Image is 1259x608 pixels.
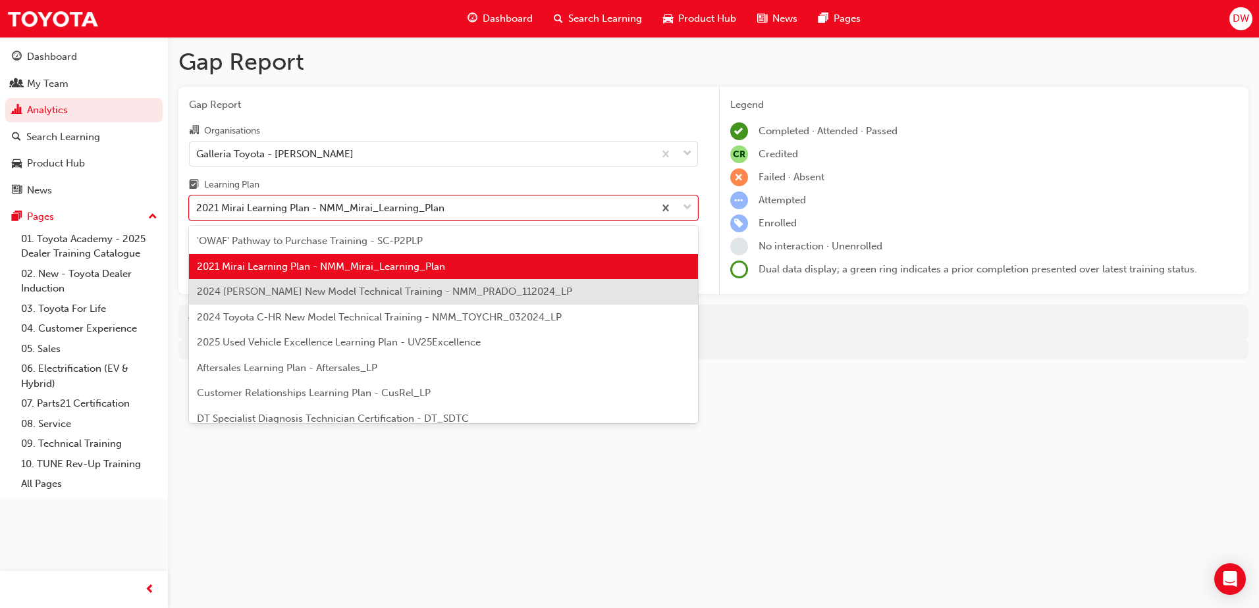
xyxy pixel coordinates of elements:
[5,125,163,149] a: Search Learning
[543,5,653,32] a: search-iconSearch Learning
[730,168,748,186] span: learningRecordVerb_FAIL-icon
[189,97,698,113] span: Gap Report
[759,263,1197,275] span: Dual data display; a green ring indicates a prior completion presented over latest training status.
[759,148,798,160] span: Credited
[1229,7,1252,30] button: DW
[189,180,199,191] span: learningplan-icon
[554,11,563,27] span: search-icon
[653,5,747,32] a: car-iconProduct Hub
[12,105,22,116] span: chart-icon
[145,582,155,598] span: prev-icon
[197,387,431,399] span: Customer Relationships Learning Plan - CusRel_LP
[7,4,99,34] img: Trak
[197,311,562,323] span: 2024 Toyota C-HR New Model Technical Training - NMM_TOYCHR_032024_LP
[12,185,22,197] span: news-icon
[683,145,692,163] span: down-icon
[834,11,861,26] span: Pages
[16,474,163,494] a: All Pages
[12,51,22,63] span: guage-icon
[197,413,469,424] span: DT Specialist Diagnosis Technician Certification - DT_SDTC
[5,98,163,122] a: Analytics
[12,132,21,143] span: search-icon
[730,238,748,255] span: learningRecordVerb_NONE-icon
[27,49,77,64] div: Dashboard
[16,264,163,299] a: 02. New - Toyota Dealer Induction
[683,199,692,216] span: down-icon
[759,217,797,229] span: Enrolled
[26,130,100,145] div: Search Learning
[730,191,748,209] span: learningRecordVerb_ATTEMPT-icon
[16,393,163,414] a: 07. Parts21 Certification
[759,194,806,206] span: Attempted
[189,125,199,137] span: organisation-icon
[197,336,481,348] span: 2025 Used Vehicle Excellence Learning Plan - UV25Excellence
[757,11,767,27] span: news-icon
[16,454,163,474] a: 10. TUNE Rev-Up Training
[12,211,22,223] span: pages-icon
[468,11,477,27] span: guage-icon
[16,229,163,264] a: 01. Toyota Academy - 2025 Dealer Training Catalogue
[759,125,897,137] span: Completed · Attended · Passed
[27,209,54,224] div: Pages
[5,45,163,69] a: Dashboard
[16,318,163,339] a: 04. Customer Experience
[197,261,445,272] span: 2021 Mirai Learning Plan - NMM_Mirai_Learning_Plan
[197,235,423,247] span: 'OWAF' Pathway to Purchase Training - SC-P2PLP
[759,171,824,183] span: Failed · Absent
[483,11,533,26] span: Dashboard
[730,122,748,140] span: learningRecordVerb_COMPLETE-icon
[663,11,673,27] span: car-icon
[1214,563,1246,595] div: Open Intercom Messenger
[27,156,85,171] div: Product Hub
[16,434,163,454] a: 09. Technical Training
[16,339,163,359] a: 05. Sales
[568,11,642,26] span: Search Learning
[759,240,882,252] span: No interaction · Unenrolled
[1233,11,1249,26] span: DW
[12,78,22,90] span: people-icon
[457,5,543,32] a: guage-iconDashboard
[818,11,828,27] span: pages-icon
[808,5,871,32] a: pages-iconPages
[730,145,748,163] span: null-icon
[5,205,163,229] button: Pages
[196,146,354,161] div: Galleria Toyota - [PERSON_NAME]
[5,151,163,176] a: Product Hub
[148,209,157,226] span: up-icon
[27,183,52,198] div: News
[16,414,163,434] a: 08. Service
[5,72,163,96] a: My Team
[178,47,1248,76] h1: Gap Report
[16,359,163,393] a: 06. Electrification (EV & Hybrid)
[16,299,163,319] a: 03. Toyota For Life
[730,215,748,232] span: learningRecordVerb_ENROLL-icon
[178,305,1248,340] div: This learning plan has no audiences and is therefore not assigned to any learners.
[196,201,444,216] div: 2021 Mirai Learning Plan - NMM_Mirai_Learning_Plan
[772,11,797,26] span: News
[5,178,163,203] a: News
[12,158,22,170] span: car-icon
[197,362,377,374] span: Aftersales Learning Plan - Aftersales_LP
[197,286,572,297] span: 2024 [PERSON_NAME] New Model Technical Training - NMM_PRADO_112024_LP
[678,11,736,26] span: Product Hub
[747,5,808,32] a: news-iconNews
[27,76,68,91] div: My Team
[730,97,1239,113] div: Legend
[204,178,259,191] div: Learning Plan
[5,42,163,205] button: DashboardMy TeamAnalyticsSearch LearningProduct HubNews
[204,124,260,138] div: Organisations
